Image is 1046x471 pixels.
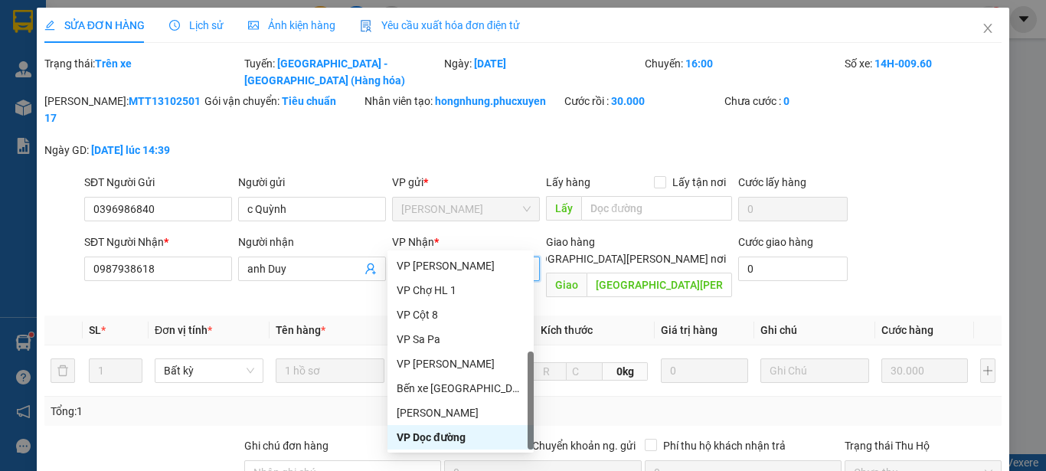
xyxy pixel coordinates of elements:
[738,197,848,221] input: Cước lấy hàng
[360,19,520,31] span: Yêu cầu xuất hóa đơn điện tử
[51,403,405,420] div: Tổng: 1
[155,324,212,336] span: Đơn vị tính
[397,331,525,348] div: VP Sa Pa
[980,358,995,383] button: plus
[84,174,232,191] div: SĐT Người Gửi
[169,20,180,31] span: clock-circle
[397,404,525,421] div: [PERSON_NAME]
[874,57,932,70] b: 14H-009.60
[581,196,732,221] input: Dọc đường
[546,273,587,297] span: Giao
[91,144,170,156] b: [DATE] lúc 14:39
[685,57,713,70] b: 16:00
[164,359,254,382] span: Bất kỳ
[541,324,593,336] span: Kích thước
[982,22,994,34] span: close
[387,352,534,376] div: VP Cổ Linh
[387,401,534,425] div: VP Dương Đình Nghệ
[387,376,534,401] div: Bến xe Đông Triều
[546,236,595,248] span: Giao hàng
[397,282,525,299] div: VP Chợ HL 1
[587,273,732,297] input: Dọc đường
[243,55,443,89] div: Tuyến:
[546,196,581,221] span: Lấy
[546,176,590,188] span: Lấy hàng
[44,19,145,31] span: SỬA ĐƠN HÀNG
[95,57,132,70] b: Trên xe
[397,429,525,446] div: VP Dọc đường
[881,358,968,383] input: 0
[738,257,848,281] input: Cước giao hàng
[724,93,881,110] div: Chưa cước :
[244,57,405,87] b: [GEOGRAPHIC_DATA] - [GEOGRAPHIC_DATA] (Hàng hóa)
[566,362,603,381] input: C
[526,362,567,381] input: R
[276,358,384,383] input: VD: Bàn, Ghế
[526,437,642,454] span: Chuyển khoản ng. gửi
[738,236,813,248] label: Cước giao hàng
[84,234,232,250] div: SĐT Người Nhận
[387,303,534,327] div: VP Cột 8
[397,257,525,274] div: VP [PERSON_NAME]
[364,93,561,110] div: Nhân viên tạo:
[169,19,224,31] span: Lịch sử
[611,95,645,107] b: 30.000
[517,250,732,267] span: [GEOGRAPHIC_DATA][PERSON_NAME] nơi
[845,437,1002,454] div: Trạng thái Thu Hộ
[397,306,525,323] div: VP Cột 8
[89,324,101,336] span: SL
[43,55,243,89] div: Trạng thái:
[738,176,806,188] label: Cước lấy hàng
[966,8,1009,51] button: Close
[244,440,329,452] label: Ghi chú đơn hàng
[783,95,789,107] b: 0
[603,362,648,381] span: 0kg
[387,425,534,450] div: VP Dọc đường
[364,263,377,275] span: user-add
[392,174,540,191] div: VP gửi
[204,93,361,110] div: Gói vận chuyển:
[387,327,534,352] div: VP Sa Pa
[666,174,732,191] span: Lấy tận nơi
[760,358,869,383] input: Ghi Chú
[657,437,792,454] span: Phí thu hộ khách nhận trả
[387,278,534,303] div: VP Chợ HL 1
[401,198,531,221] span: VP Dương Đình Nghệ
[282,95,336,107] b: Tiêu chuẩn
[474,57,506,70] b: [DATE]
[51,358,75,383] button: delete
[643,55,843,89] div: Chuyến:
[435,95,546,107] b: hongnhung.phucxuyen
[661,324,717,336] span: Giá trị hàng
[248,20,259,31] span: picture
[843,55,1003,89] div: Số xe:
[238,234,386,250] div: Người nhận
[392,236,434,248] span: VP Nhận
[44,142,201,159] div: Ngày GD:
[881,324,933,336] span: Cước hàng
[276,324,325,336] span: Tên hàng
[360,20,372,32] img: icon
[443,55,642,89] div: Ngày:
[564,93,721,110] div: Cước rồi :
[248,19,335,31] span: Ảnh kiện hàng
[44,93,201,126] div: [PERSON_NAME]:
[397,380,525,397] div: Bến xe [GEOGRAPHIC_DATA][PERSON_NAME]
[387,253,534,278] div: VP Loong Toòng
[44,20,55,31] span: edit
[754,316,875,345] th: Ghi chú
[397,355,525,372] div: VP [PERSON_NAME]
[661,358,747,383] input: 0
[238,174,386,191] div: Người gửi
